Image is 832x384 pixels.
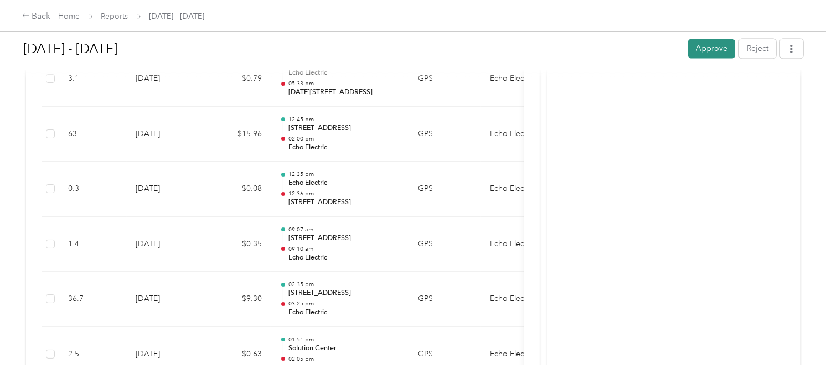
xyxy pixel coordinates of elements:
[288,198,400,207] p: [STREET_ADDRESS]
[288,344,400,354] p: Solution Center
[59,107,127,162] td: 63
[481,272,564,327] td: Echo Electric
[288,143,400,153] p: Echo Electric
[288,281,400,288] p: 02:35 pm
[288,308,400,318] p: Echo Electric
[481,327,564,382] td: Echo Electric
[288,355,400,363] p: 02:05 pm
[127,327,204,382] td: [DATE]
[409,327,481,382] td: GPS
[288,116,400,123] p: 12:45 pm
[409,51,481,107] td: GPS
[288,80,400,87] p: 05:33 pm
[288,135,400,143] p: 02:00 pm
[204,272,271,327] td: $9.30
[481,162,564,217] td: Echo Electric
[481,51,564,107] td: Echo Electric
[59,217,127,272] td: 1.4
[149,11,205,22] span: [DATE] - [DATE]
[288,190,400,198] p: 12:36 pm
[288,245,400,253] p: 09:10 am
[481,107,564,162] td: Echo Electric
[22,10,51,23] div: Back
[770,322,832,384] iframe: Everlance-gr Chat Button Frame
[204,162,271,217] td: $0.08
[288,178,400,188] p: Echo Electric
[288,253,400,263] p: Echo Electric
[127,217,204,272] td: [DATE]
[59,327,127,382] td: 2.5
[59,272,127,327] td: 36.7
[204,217,271,272] td: $0.35
[288,123,400,133] p: [STREET_ADDRESS]
[288,336,400,344] p: 01:51 pm
[59,12,80,21] a: Home
[127,162,204,217] td: [DATE]
[288,87,400,97] p: [DATE][STREET_ADDRESS]
[409,162,481,217] td: GPS
[127,272,204,327] td: [DATE]
[288,288,400,298] p: [STREET_ADDRESS]
[101,12,128,21] a: Reports
[409,272,481,327] td: GPS
[127,51,204,107] td: [DATE]
[288,300,400,308] p: 03:25 pm
[288,363,400,373] p: [STREET_ADDRESS]
[688,39,735,58] button: Approve
[204,51,271,107] td: $0.79
[59,162,127,217] td: 0.3
[409,107,481,162] td: GPS
[204,327,271,382] td: $0.63
[288,226,400,233] p: 09:07 am
[288,170,400,178] p: 12:35 pm
[23,35,680,62] h1: Sep 1 - 30, 2025
[204,107,271,162] td: $15.96
[409,217,481,272] td: GPS
[481,217,564,272] td: Echo Electric
[739,39,776,58] button: Reject
[127,107,204,162] td: [DATE]
[59,51,127,107] td: 3.1
[288,233,400,243] p: [STREET_ADDRESS]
